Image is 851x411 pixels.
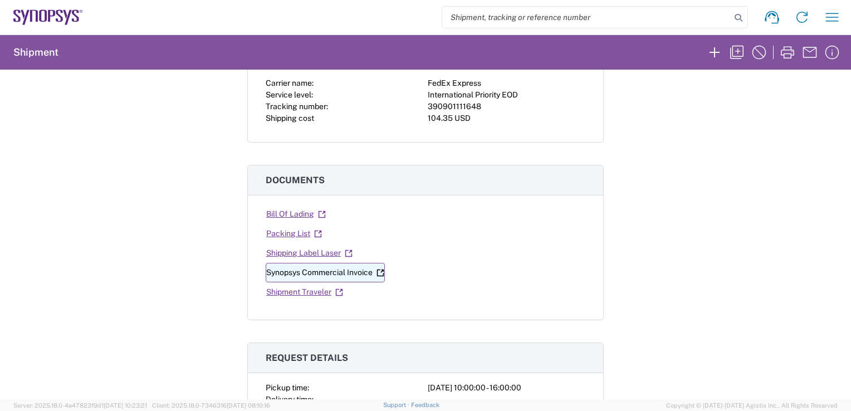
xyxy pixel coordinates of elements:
[13,402,147,409] span: Server: 2025.18.0-4e47823f9d1
[266,175,325,185] span: Documents
[152,402,270,409] span: Client: 2025.18.0-7346316
[442,7,731,28] input: Shipment, tracking or reference number
[383,402,411,408] a: Support
[428,394,585,405] div: -
[266,282,344,302] a: Shipment Traveler
[227,402,270,409] span: [DATE] 08:10:16
[13,46,58,59] h2: Shipment
[266,79,314,87] span: Carrier name:
[428,77,585,89] div: FedEx Express
[266,263,385,282] a: Synopsys Commercial Invoice
[266,243,353,263] a: Shipping Label Laser
[104,402,147,409] span: [DATE] 10:23:21
[411,402,439,408] a: Feedback
[266,224,322,243] a: Packing List
[428,89,585,101] div: International Priority EOD
[666,400,838,410] span: Copyright © [DATE]-[DATE] Agistix Inc., All Rights Reserved
[266,395,314,404] span: Delivery time:
[266,353,348,363] span: Request details
[266,383,309,392] span: Pickup time:
[428,112,585,124] div: 104.35 USD
[266,204,326,224] a: Bill Of Lading
[266,90,313,99] span: Service level:
[428,101,585,112] div: 390901111648
[266,102,328,111] span: Tracking number:
[266,114,314,123] span: Shipping cost
[428,382,585,394] div: [DATE] 10:00:00 - 16:00:00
